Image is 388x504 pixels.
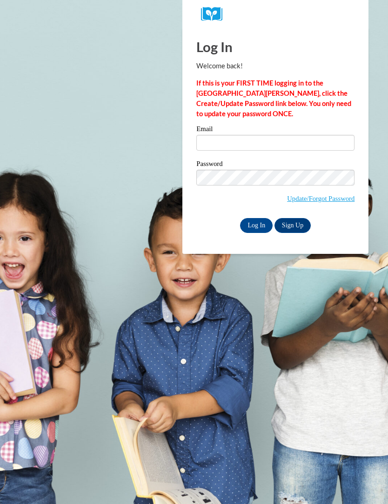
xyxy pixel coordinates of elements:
[196,37,355,56] h1: Log In
[274,218,311,233] a: Sign Up
[201,7,350,21] a: COX Campus
[196,79,351,118] strong: If this is your FIRST TIME logging in to the [GEOGRAPHIC_DATA][PERSON_NAME], click the Create/Upd...
[240,218,273,233] input: Log In
[196,160,355,170] label: Password
[196,126,355,135] label: Email
[287,195,355,202] a: Update/Forgot Password
[201,7,229,21] img: Logo brand
[196,61,355,71] p: Welcome back!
